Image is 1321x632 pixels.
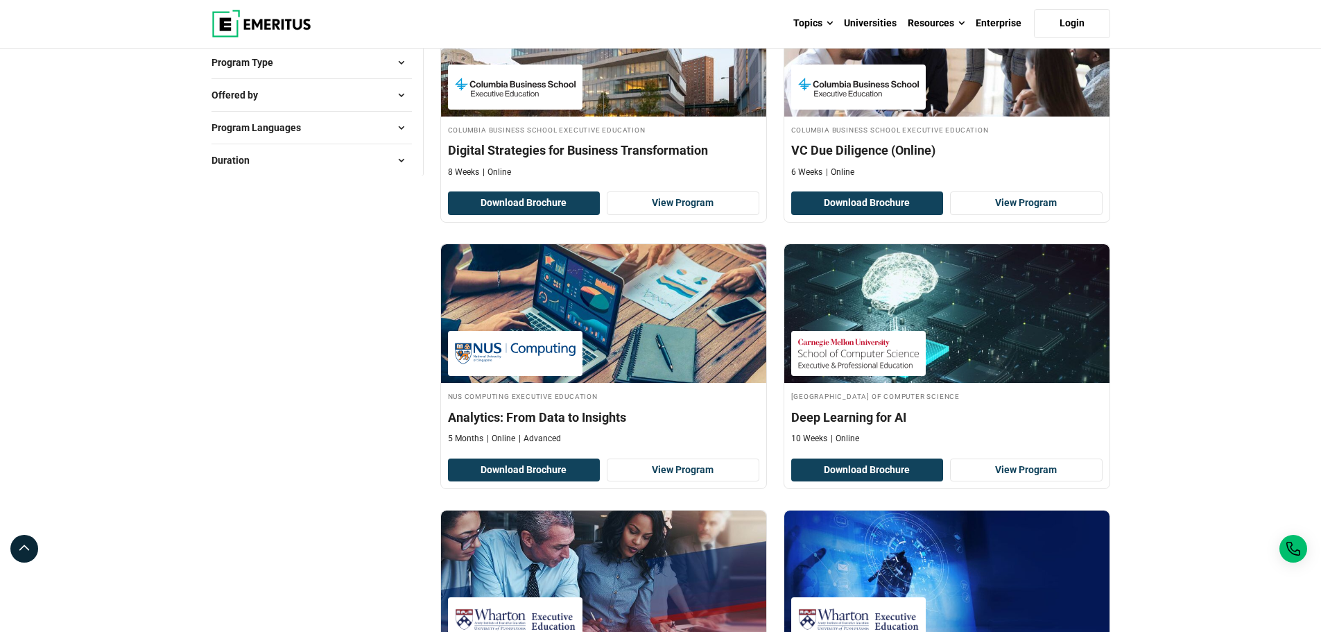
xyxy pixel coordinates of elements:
[211,55,284,70] span: Program Type
[211,153,261,168] span: Duration
[211,87,269,103] span: Offered by
[826,166,854,178] p: Online
[791,123,1103,135] h4: Columbia Business School Executive Education
[211,117,412,138] button: Program Languages
[441,244,766,383] img: Analytics: From Data to Insights | Online Business Analytics Course
[448,433,483,445] p: 5 Months
[211,120,312,135] span: Program Languages
[607,459,759,482] a: View Program
[791,459,944,482] button: Download Brochure
[487,433,515,445] p: Online
[455,71,576,103] img: Columbia Business School Executive Education
[791,433,827,445] p: 10 Weeks
[791,142,1103,159] h4: VC Due Diligence (Online)
[519,433,561,445] p: Advanced
[448,390,759,402] h4: NUS Computing Executive Education
[831,433,859,445] p: Online
[448,123,759,135] h4: Columbia Business School Executive Education
[455,338,576,369] img: NUS Computing Executive Education
[448,142,759,159] h4: Digital Strategies for Business Transformation
[791,191,944,215] button: Download Brochure
[448,191,601,215] button: Download Brochure
[784,244,1110,452] a: AI and Machine Learning Course by Carnegie Mellon University School of Computer Science - Carnegi...
[448,459,601,482] button: Download Brochure
[211,52,412,73] button: Program Type
[950,191,1103,215] a: View Program
[791,409,1103,426] h4: Deep Learning for AI
[211,150,412,171] button: Duration
[798,338,919,369] img: Carnegie Mellon University School of Computer Science
[607,191,759,215] a: View Program
[441,244,766,452] a: Business Analytics Course by NUS Computing Executive Education - NUS Computing Executive Educatio...
[784,244,1110,383] img: Deep Learning for AI | Online AI and Machine Learning Course
[950,459,1103,482] a: View Program
[791,390,1103,402] h4: [GEOGRAPHIC_DATA] of Computer Science
[791,166,822,178] p: 6 Weeks
[798,71,919,103] img: Columbia Business School Executive Education
[483,166,511,178] p: Online
[211,85,412,105] button: Offered by
[448,409,759,426] h4: Analytics: From Data to Insights
[1034,9,1110,38] a: Login
[448,166,479,178] p: 8 Weeks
